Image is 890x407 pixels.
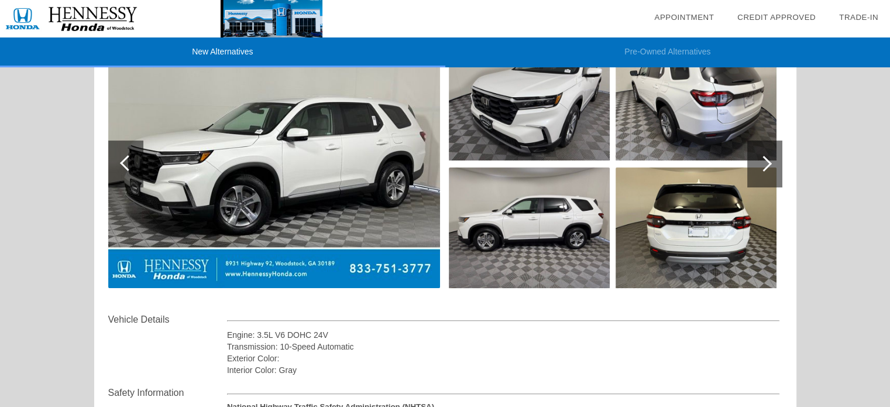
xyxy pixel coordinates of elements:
div: Interior Color: Gray [227,364,780,376]
img: 0d13d6f5-9498-46e8-961e-d55e81de7b9d.jpeg [449,40,610,160]
div: Exterior Color: [227,353,780,364]
div: Safety Information [108,386,227,400]
img: 5e0adb2c-9cb0-40fb-9deb-d2a48e17515d.jpeg [616,167,776,288]
div: Engine: 3.5L V6 DOHC 24V [227,329,780,341]
div: Transmission: 10-Speed Automatic [227,341,780,353]
a: Credit Approved [737,13,816,22]
img: 81e72d3d-9c23-4106-acee-4e859214a671.jpeg [616,40,776,160]
img: a298e269-86c4-4465-a65d-6adc1dc76d2e.jpg [108,40,440,288]
img: 607ae3ef-ef9f-400c-b75a-246d88a91f54.jpeg [449,167,610,288]
div: Vehicle Details [108,313,227,327]
a: Appointment [654,13,714,22]
a: Trade-In [839,13,878,22]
